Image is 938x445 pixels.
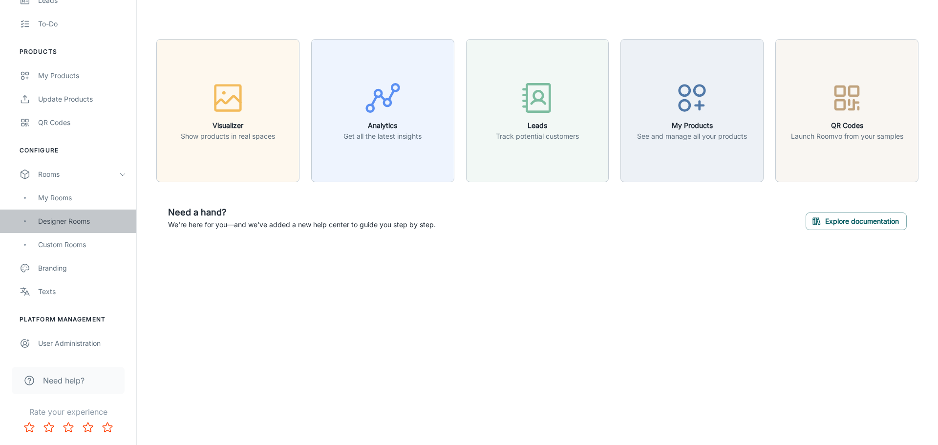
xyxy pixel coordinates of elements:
div: Rooms [38,169,119,180]
p: Launch Roomvo from your samples [791,131,903,142]
a: Explore documentation [806,215,907,225]
div: My Rooms [38,192,127,203]
button: QR CodesLaunch Roomvo from your samples [775,39,918,182]
p: We're here for you—and we've added a new help center to guide you step by step. [168,219,436,230]
button: VisualizerShow products in real spaces [156,39,299,182]
div: Custom Rooms [38,239,127,250]
div: To-do [38,19,127,29]
a: AnalyticsGet all the latest insights [311,105,454,115]
h6: Need a hand? [168,206,436,219]
h6: My Products [637,120,747,131]
h6: Analytics [343,120,422,131]
p: Track potential customers [496,131,579,142]
div: Branding [38,263,127,274]
p: Get all the latest insights [343,131,422,142]
button: My ProductsSee and manage all your products [620,39,764,182]
a: QR CodesLaunch Roomvo from your samples [775,105,918,115]
div: Update Products [38,94,127,105]
p: See and manage all your products [637,131,747,142]
a: My ProductsSee and manage all your products [620,105,764,115]
button: AnalyticsGet all the latest insights [311,39,454,182]
div: My Products [38,70,127,81]
p: Show products in real spaces [181,131,275,142]
h6: QR Codes [791,120,903,131]
div: Designer Rooms [38,216,127,227]
a: LeadsTrack potential customers [466,105,609,115]
button: LeadsTrack potential customers [466,39,609,182]
button: Explore documentation [806,212,907,230]
div: QR Codes [38,117,127,128]
h6: Visualizer [181,120,275,131]
h6: Leads [496,120,579,131]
